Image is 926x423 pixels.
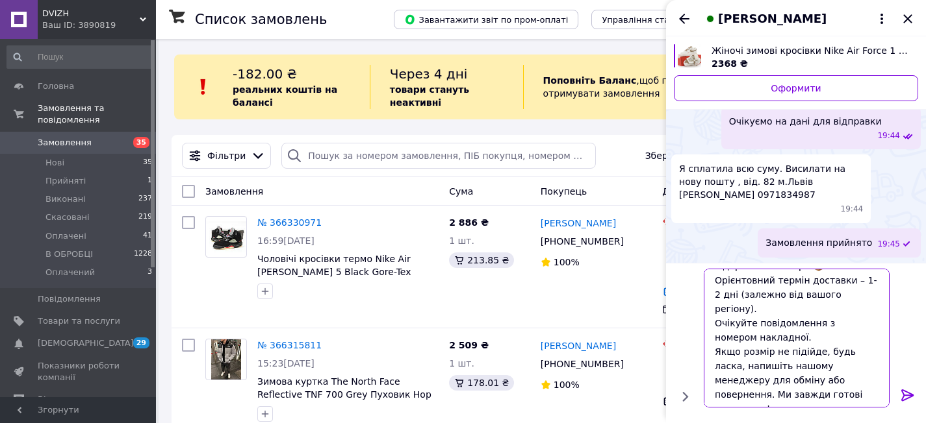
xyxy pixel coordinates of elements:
button: Показати кнопки [676,388,693,405]
span: 29 [133,337,149,348]
a: Фото товару [205,339,247,380]
span: 16:59[DATE] [257,236,315,246]
button: Закрити [900,11,916,27]
a: Оформити [674,75,918,101]
span: -182.00 ₴ [233,66,297,82]
span: Покупець [541,186,587,197]
a: Чоловічі кросівки термо Nike Air [PERSON_NAME] 5 Black Gore-Tex [PERSON_NAME] 5 чорні нубук осінь... [257,254,428,303]
span: [DEMOGRAPHIC_DATA] [38,337,134,349]
a: № 366330971 [257,217,322,228]
span: Замовлення [205,186,263,197]
input: Пошук [6,45,153,69]
span: Прийняті [45,175,86,187]
span: 41 [143,230,152,242]
h1: Список замовлень [195,12,327,27]
span: 1 [148,175,152,187]
span: 2368 ₴ [712,58,748,69]
div: [PHONE_NUMBER] [538,355,626,373]
span: Очікуємо на дані для відправки [729,115,882,128]
span: Оплачені [45,230,86,242]
div: 178.01 ₴ [449,375,514,391]
div: , щоб продовжити отримувати замовлення [523,65,774,109]
span: Головна [38,80,74,92]
span: Нові [45,157,64,169]
span: Фільтри [207,149,246,162]
div: [PHONE_NUMBER] [538,232,626,250]
button: Управління статусами [591,10,712,29]
span: Завантажити звіт по пром-оплаті [404,14,568,25]
span: 35 [133,137,149,148]
span: 100% [554,257,580,267]
a: № 366315811 [257,340,322,350]
span: Товари та послуги [38,315,120,327]
b: Поповніть Баланс [543,75,637,86]
span: [PERSON_NAME] [718,10,827,27]
span: Я сплатила всю суму. Висилати на нову пошту , від. 82 м.Львів [PERSON_NAME] 0971834987 [679,162,863,201]
span: Через 4 дні [390,66,468,82]
span: 237 [138,193,152,205]
span: 1228 [134,248,152,260]
button: Назад [676,11,692,27]
span: 3 [148,267,152,278]
span: Управління статусами [602,15,701,25]
span: Замовлення прийнято [765,236,872,250]
img: 6341666538_w700_h500_zhenskie-zimnie-krossovki.jpg [678,44,701,67]
div: 213.85 ₴ [449,252,514,268]
span: DVIZH [42,8,140,19]
span: 35 [143,157,152,169]
img: :exclamation: [194,77,213,97]
input: Пошук за номером замовлення, ПІБ покупця, номером телефону, Email, номером накладної [281,143,596,169]
span: Замовлення [38,137,92,149]
a: Фото товару [205,216,247,258]
span: Доставка та оплата [662,186,758,197]
span: Повідомлення [38,293,101,305]
span: Показники роботи компанії [38,360,120,383]
button: Завантажити звіт по пром-оплаті [394,10,578,29]
a: [PERSON_NAME] [541,217,616,230]
a: [PERSON_NAME] [541,339,616,352]
div: Ваш ID: 3890819 [42,19,156,31]
span: 19:44 12.10.2025 [841,204,864,215]
span: 19:45 12.10.2025 [877,239,900,250]
span: 1 шт. [449,236,474,246]
span: 15:23[DATE] [257,358,315,369]
span: Замовлення та повідомлення [38,103,156,126]
span: Виконані [45,193,86,205]
span: В ОБРОБЦІ [45,248,93,260]
button: [PERSON_NAME] [702,10,890,27]
span: Скасовані [45,211,90,223]
span: Відгуки [38,394,71,405]
span: Cума [449,186,473,197]
span: 1 шт. [449,358,474,369]
img: Фото товару [211,339,242,380]
span: 2 886 ₴ [449,217,489,228]
span: Жіночі зимові кросівки Nike Air Force 1 Low Beige Winter Fur Найк Аїр Форс бежеве шкіра хутро зим... [712,44,908,57]
span: Збережені фільтри: [645,149,740,162]
span: Оплачений [45,267,95,278]
b: товари стануть неактивні [390,84,469,108]
span: 19:44 12.10.2025 [877,130,900,141]
textarea: Ваше замовлення буде відправлене завтра 📦 Орієнтовний термін доставки – 1-2 дні (залежно від вашо... [704,269,890,407]
span: 100% [554,380,580,390]
span: 2 509 ₴ [449,340,489,350]
b: реальних коштів на балансі [233,84,337,108]
a: Переглянути товар [674,44,918,70]
img: Фото товару [206,221,246,252]
span: 219 [138,211,152,223]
